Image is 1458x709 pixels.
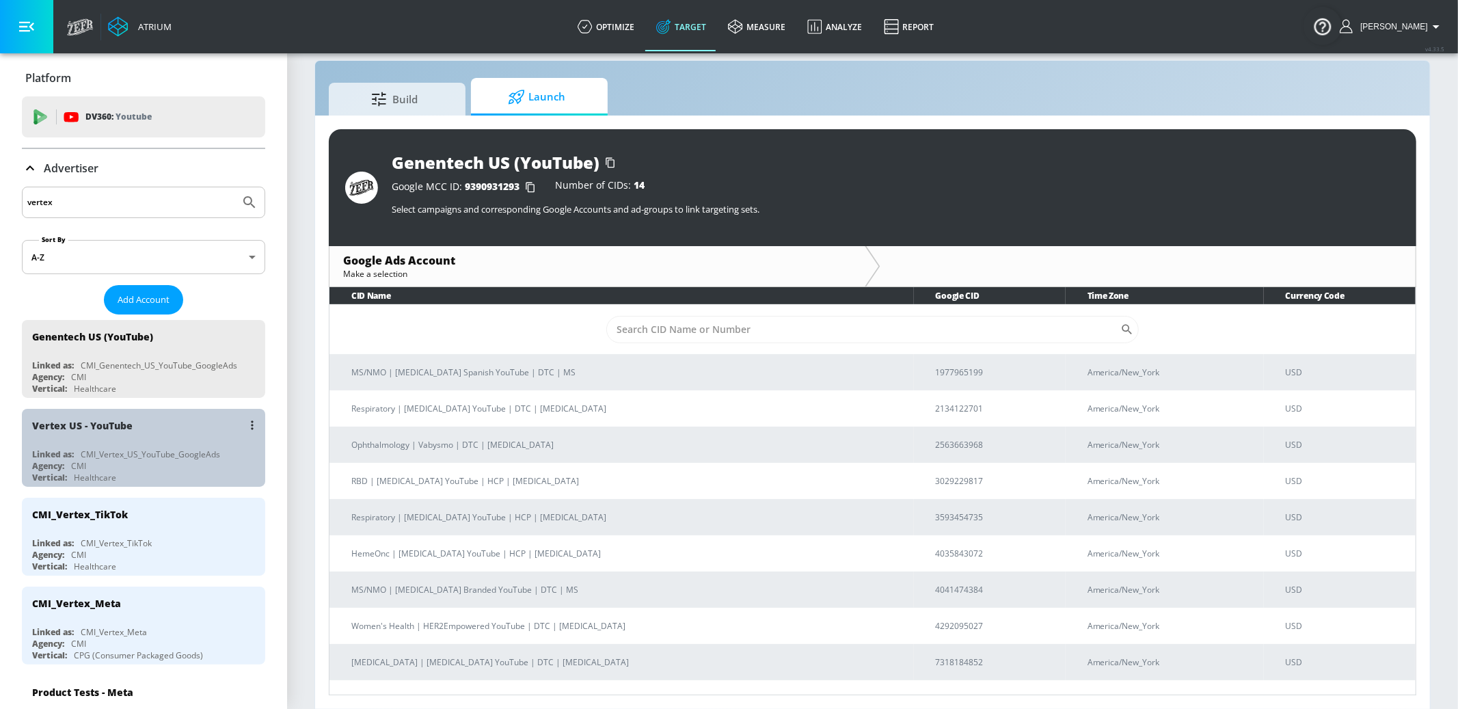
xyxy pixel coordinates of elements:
div: CMI_Vertex_TikTok [32,508,128,521]
p: RBD | [MEDICAL_DATA] YouTube | HCP | [MEDICAL_DATA] [351,474,903,488]
div: Vertex US - YouTubeLinked as:CMI_Vertex_US_YouTube_GoogleAdsAgency:CMIVertical:Healthcare [22,409,265,487]
p: USD [1286,546,1405,561]
span: Build [342,83,446,116]
div: Linked as: [32,537,74,549]
p: HemeOnc | [MEDICAL_DATA] YouTube | DTC | [MEDICAL_DATA] [351,691,903,706]
div: Linked as: [32,449,74,460]
p: 4035843072 [936,546,1055,561]
p: USD [1286,619,1405,633]
span: login as: casey.cohen@zefr.com [1355,22,1428,31]
div: CMI [71,638,86,650]
p: MS/NMO | [MEDICAL_DATA] Spanish YouTube | DTC | MS [351,365,903,379]
div: Linked as: [32,360,74,371]
p: 4041474384 [936,583,1055,597]
input: Search by name [27,193,234,211]
div: CMI_Vertex_TikTokLinked as:CMI_Vertex_TikTokAgency:CMIVertical:Healthcare [22,498,265,576]
p: USD [1286,474,1405,488]
div: Vertical: [32,561,67,572]
p: USD [1286,510,1405,524]
p: HemeOnc | [MEDICAL_DATA] YouTube | HCP | [MEDICAL_DATA] [351,546,903,561]
p: America/New_York [1088,401,1253,416]
p: America/New_York [1088,510,1253,524]
div: Genentech US (YouTube) [32,330,153,343]
div: Vertex US - YouTube [32,419,133,432]
div: Platform [22,59,265,97]
p: America/New_York [1088,546,1253,561]
button: Add Account [104,285,183,315]
p: America/New_York [1088,583,1253,597]
button: Submit Search [234,187,265,217]
a: optimize [567,2,645,51]
p: USD [1286,401,1405,416]
div: CMI [71,460,86,472]
p: America/New_York [1088,691,1253,706]
button: Open Resource Center [1304,7,1342,45]
div: CPG (Consumer Packaged Goods) [74,650,203,661]
div: Agency: [32,460,64,472]
p: DV360: [85,109,152,124]
div: Linked as: [32,626,74,638]
div: DV360: Youtube [22,96,265,137]
div: Atrium [133,21,172,33]
div: Genentech US (YouTube) [392,151,599,174]
p: Respiratory | [MEDICAL_DATA] YouTube | DTC | [MEDICAL_DATA] [351,401,903,416]
div: Agency: [32,549,64,561]
div: CMI_Genentech_US_YouTube_GoogleAds [81,360,237,371]
p: 7966127895 [936,691,1055,706]
th: Time Zone [1066,287,1264,304]
label: Sort By [39,235,68,244]
p: USD [1286,583,1405,597]
a: Report [873,2,945,51]
span: 14 [634,178,645,191]
th: Google CID [914,287,1066,304]
div: Advertiser [22,149,265,187]
p: 3593454735 [936,510,1055,524]
a: Atrium [108,16,172,37]
input: Search CID Name or Number [606,316,1120,343]
p: USD [1286,655,1405,669]
div: Product Tests - Meta [32,686,133,699]
p: USD [1286,691,1405,706]
p: 4292095027 [936,619,1055,633]
div: CMI_Vertex_US_YouTube_GoogleAds [81,449,220,460]
div: Vertical: [32,650,67,661]
p: MS/NMO | [MEDICAL_DATA] Branded YouTube | DTC | MS [351,583,903,597]
div: Number of CIDs: [555,180,645,194]
div: CMI [71,549,86,561]
p: 7318184852 [936,655,1055,669]
div: Search CID Name or Number [606,316,1139,343]
span: v 4.33.5 [1425,45,1444,53]
th: CID Name [329,287,914,304]
div: CMI_Vertex_MetaLinked as:CMI_Vertex_MetaAgency:CMIVertical:CPG (Consumer Packaged Goods) [22,587,265,665]
div: Vertical: [32,383,67,394]
p: [MEDICAL_DATA] | [MEDICAL_DATA] YouTube | DTC | [MEDICAL_DATA] [351,655,903,669]
div: CMI_Vertex_Meta [81,626,147,638]
p: America/New_York [1088,619,1253,633]
div: Google Ads AccountMake a selection [329,246,865,286]
p: America/New_York [1088,474,1253,488]
p: Advertiser [44,161,98,176]
th: Currency Code [1264,287,1416,304]
p: Youtube [116,109,152,124]
div: Genentech US (YouTube)Linked as:CMI_Genentech_US_YouTube_GoogleAdsAgency:CMIVertical:Healthcare [22,320,265,398]
p: Ophthalmology | Vabysmo | DTC | [MEDICAL_DATA] [351,438,903,452]
div: Make a selection [343,268,851,280]
div: CMI [71,371,86,383]
p: America/New_York [1088,655,1253,669]
div: Healthcare [74,472,116,483]
p: 3029229817 [936,474,1055,488]
span: 9390931293 [465,180,519,193]
div: CMI_Vertex_TikTok [81,537,152,549]
p: USD [1286,438,1405,452]
div: CMI_Vertex_Meta [32,597,121,610]
a: measure [717,2,796,51]
div: Vertical: [32,472,67,483]
p: 1977965199 [936,365,1055,379]
a: Target [645,2,717,51]
p: America/New_York [1088,365,1253,379]
p: Respiratory | [MEDICAL_DATA] YouTube | HCP | [MEDICAL_DATA] [351,510,903,524]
